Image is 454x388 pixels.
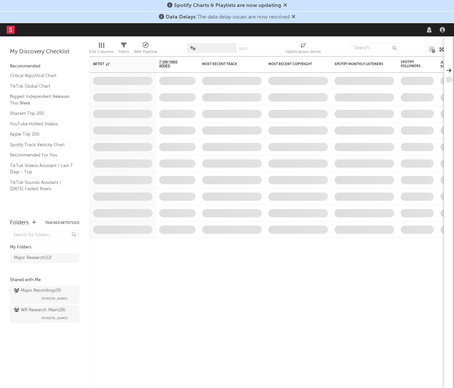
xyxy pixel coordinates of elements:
[134,40,157,59] div: A&R Pipeline
[10,286,79,304] a: Major Recordings(9)[PERSON_NAME]
[286,40,321,59] div: Notifications (Artist)
[166,15,196,20] span: Data Delays
[45,221,79,225] button: Tracked Artists(13)
[10,243,79,251] div: My Folders
[89,48,113,56] div: Edit Columns
[10,179,73,193] a: TikTok Sounds Assistant / [DATE] Fastest Risers
[14,306,66,314] div: WR Research Main ( 29 )
[41,295,68,303] span: [PERSON_NAME]
[174,3,281,8] span: Spotify Charts & Playlists are now updating
[10,93,73,107] a: Biggest Independent Releases This Week
[10,141,73,149] a: Spotify Track Velocity Chart
[286,48,321,56] div: Notifications (Artist)
[14,254,52,262] div: Major Research ( 12 )
[292,15,295,20] span: Dismiss
[10,253,79,263] a: Major Research(12)
[10,83,73,90] a: TikTok Global Chart
[10,276,79,284] div: Shared with Me
[10,63,79,70] div: Recommended
[166,15,290,20] span: : The data delay issues are now resolved
[10,231,79,240] input: Search for folders...
[239,47,248,51] button: Save
[10,48,79,56] div: My Discovery Checklist
[41,314,68,322] span: [PERSON_NAME]
[134,48,157,56] div: A&R Pipeline
[10,219,29,227] div: Folders
[89,40,113,59] div: Edit Columns
[202,62,252,66] div: Most Recent Track
[10,131,73,138] a: Apple Top 200
[118,48,129,56] div: Filters
[10,162,73,176] a: TikTok Videos Assistant / Last 7 Days - Top
[10,72,73,79] a: Critical Algo/Viral Chart
[10,110,73,117] a: Shazam Top 200
[350,43,400,53] input: Search...
[10,305,79,323] a: WR Research Main(29)[PERSON_NAME]
[401,60,424,68] div: Spotify Followers
[10,151,73,159] a: Recommended For You
[118,40,129,59] div: Filters
[10,120,73,128] a: YouTube Hottest Videos
[93,62,143,66] div: Artist
[283,3,287,8] span: Dismiss
[335,62,384,66] div: Spotify Monthly Listeners
[268,62,318,66] div: Most Recent Copyright
[14,287,61,295] div: Major Recordings ( 9 )
[159,60,186,68] span: 7-Day Fans Added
